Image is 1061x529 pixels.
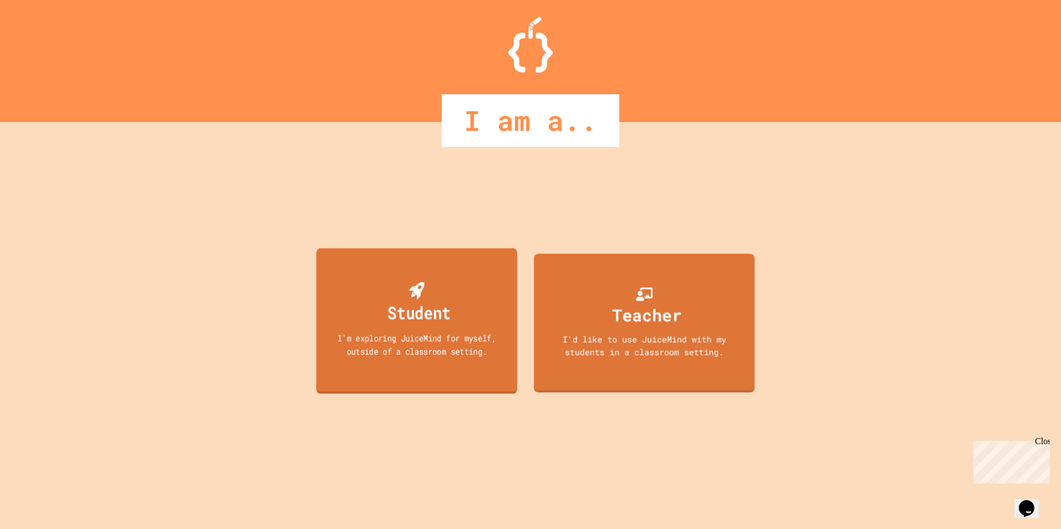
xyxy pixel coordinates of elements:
div: Chat with us now!Close [4,4,77,70]
div: I'd like to use JuiceMind with my students in a classroom setting. [545,333,744,358]
div: I am a.. [442,94,619,147]
div: Teacher [612,303,681,328]
iframe: chat widget [969,436,1050,484]
iframe: chat widget [1014,485,1050,518]
img: Logo.svg [508,17,553,73]
div: I'm exploring JuiceMind for myself, outside of a classroom setting. [326,332,507,358]
div: Student [388,299,451,325]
